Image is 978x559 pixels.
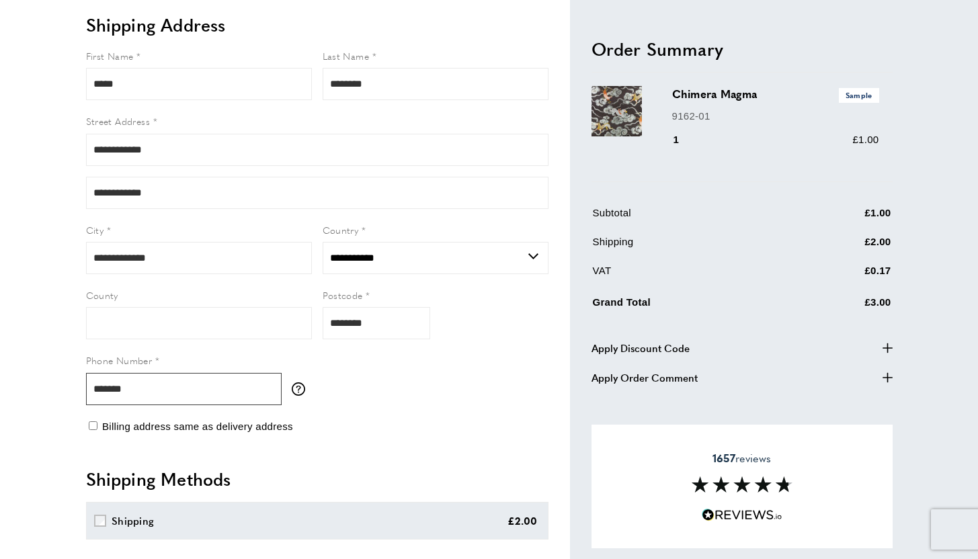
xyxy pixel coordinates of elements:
h2: Shipping Methods [86,467,548,491]
span: County [86,288,118,302]
td: £1.00 [799,205,891,231]
div: 1 [672,132,698,148]
span: Billing address same as delivery address [102,421,293,432]
span: City [86,223,104,236]
span: Apply Order Comment [592,369,698,385]
span: £1.00 [852,134,879,145]
span: Last Name [323,49,370,62]
p: 9162-01 [672,107,879,124]
span: Sample [839,88,879,102]
span: Apply Discount Code [592,339,690,355]
strong: 1657 [712,450,735,466]
img: Reviews section [692,476,792,492]
td: VAT [593,263,797,289]
td: £3.00 [799,292,891,320]
span: Phone Number [86,353,153,367]
img: Chimera Magma [592,86,642,136]
td: Subtotal [593,205,797,231]
div: £2.00 [507,513,538,529]
td: Grand Total [593,292,797,320]
span: Postcode [323,288,363,302]
input: Billing address same as delivery address [89,421,97,430]
button: More information [292,382,312,396]
h3: Chimera Magma [672,86,879,102]
span: reviews [712,451,771,465]
td: £0.17 [799,263,891,289]
span: First Name [86,49,134,62]
div: Shipping [112,513,154,529]
img: Reviews.io 5 stars [702,509,782,521]
h2: Shipping Address [86,13,548,37]
span: Country [323,223,359,236]
span: Street Address [86,114,151,128]
h2: Order Summary [592,36,893,60]
td: Shipping [593,234,797,260]
td: £2.00 [799,234,891,260]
